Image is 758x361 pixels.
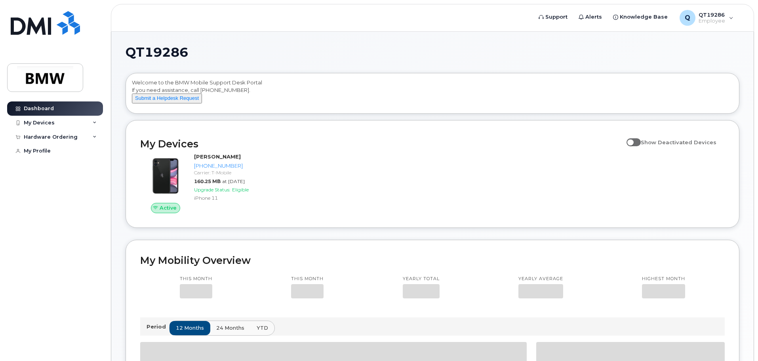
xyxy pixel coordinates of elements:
span: Active [160,204,177,212]
h2: My Mobility Overview [140,254,725,266]
span: 24 months [216,324,244,332]
div: [PHONE_NUMBER] [194,162,276,170]
p: This month [180,276,212,282]
strong: [PERSON_NAME] [194,153,241,160]
h2: My Devices [140,138,623,150]
p: Yearly total [403,276,440,282]
img: iPhone_11.jpg [147,157,185,195]
div: iPhone 11 [194,195,276,201]
span: QT19286 [126,46,188,58]
button: Submit a Helpdesk Request [132,94,202,103]
div: Carrier: T-Mobile [194,169,276,176]
span: Upgrade Status: [194,187,230,193]
span: 160.25 MB [194,178,221,184]
p: Yearly average [518,276,563,282]
span: YTD [257,324,268,332]
p: Period [147,323,169,330]
input: Show Deactivated Devices [627,135,633,141]
span: Eligible [232,187,249,193]
span: Show Deactivated Devices [641,139,716,145]
a: Active[PERSON_NAME][PHONE_NUMBER]Carrier: T-Mobile160.25 MBat [DATE]Upgrade Status:EligibleiPhone 11 [140,153,279,213]
p: This month [291,276,324,282]
a: Submit a Helpdesk Request [132,95,202,101]
div: Welcome to the BMW Mobile Support Desk Portal If you need assistance, call [PHONE_NUMBER]. [132,79,733,111]
p: Highest month [642,276,685,282]
span: at [DATE] [222,178,245,184]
